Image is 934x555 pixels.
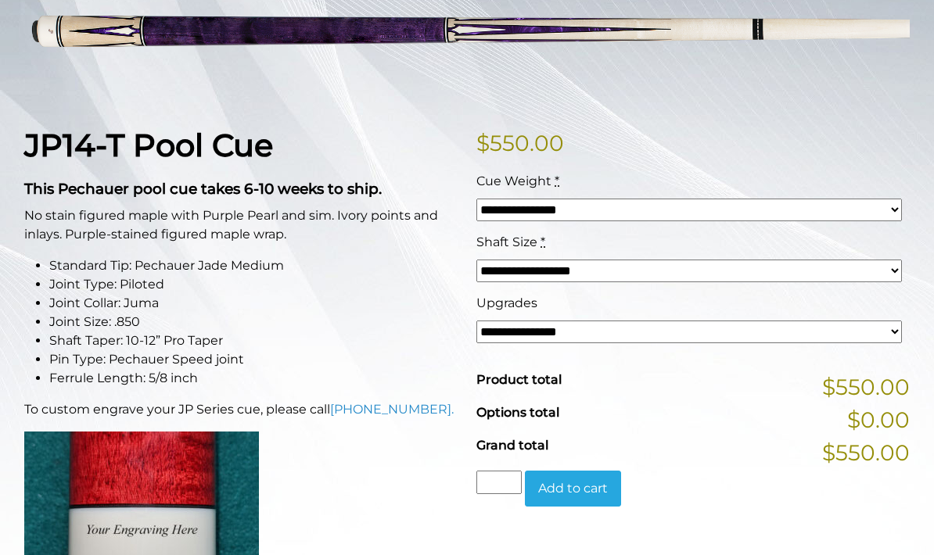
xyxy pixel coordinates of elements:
span: $0.00 [847,404,910,437]
button: Add to cart [525,471,621,507]
li: Joint Collar: Juma [49,295,458,313]
span: $ [476,131,490,157]
li: Joint Type: Piloted [49,276,458,295]
strong: JP14-T Pool Cue [24,127,273,165]
li: Standard Tip: Pechauer Jade Medium [49,257,458,276]
input: Product quantity [476,471,522,495]
span: Shaft Size [476,235,537,250]
span: $550.00 [822,371,910,404]
span: Upgrades [476,296,537,311]
span: Grand total [476,439,548,453]
li: Shaft Taper: 10-12” Pro Taper [49,332,458,351]
p: No stain figured maple with Purple Pearl and sim. Ivory points and inlays. Purple-stained figured... [24,207,458,245]
a: [PHONE_NUMBER]. [330,403,454,417]
span: Product total [476,373,562,388]
abbr: required [541,235,545,250]
abbr: required [555,174,559,189]
bdi: 550.00 [476,131,564,157]
span: Options total [476,406,559,421]
li: Joint Size: .850 [49,313,458,332]
li: Ferrule Length: 5/8 inch [49,370,458,388]
span: Cue Weight [476,174,551,189]
span: $550.00 [822,437,910,470]
p: To custom engrave your JP Series cue, please call [24,401,458,420]
li: Pin Type: Pechauer Speed joint [49,351,458,370]
strong: This Pechauer pool cue takes 6-10 weeks to ship. [24,181,382,199]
